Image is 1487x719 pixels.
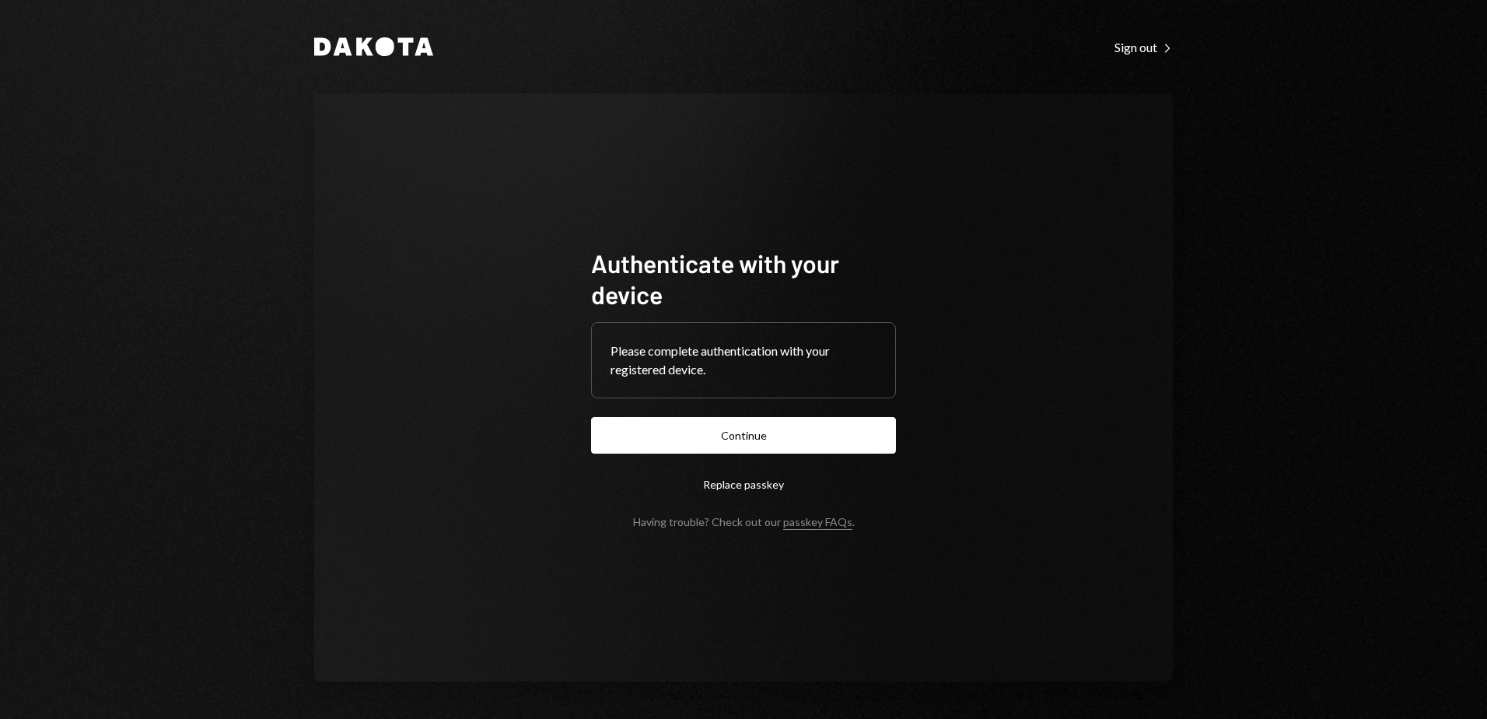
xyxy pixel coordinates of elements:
[591,417,896,454] button: Continue
[591,247,896,310] h1: Authenticate with your device
[611,342,876,379] div: Please complete authentication with your registered device.
[591,466,896,503] button: Replace passkey
[1114,38,1173,55] a: Sign out
[1114,40,1173,55] div: Sign out
[633,515,855,528] div: Having trouble? Check out our .
[783,515,852,530] a: passkey FAQs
